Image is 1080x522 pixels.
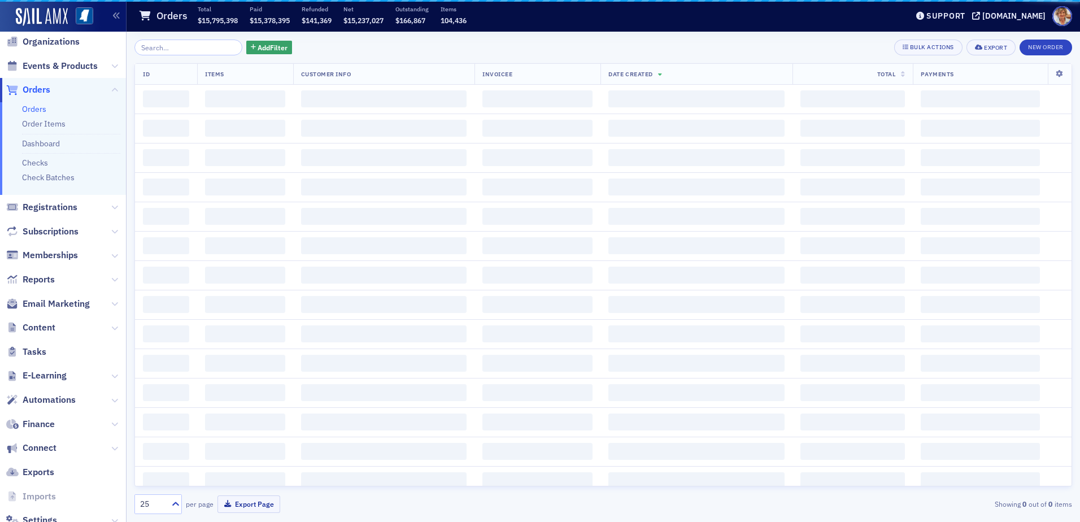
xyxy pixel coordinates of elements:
span: ‌ [143,414,189,430]
span: ‌ [608,384,784,401]
span: ‌ [608,472,784,489]
span: ‌ [800,179,905,195]
span: ‌ [800,414,905,430]
span: ‌ [143,237,189,254]
a: Events & Products [6,60,98,72]
span: ‌ [301,296,467,313]
span: ‌ [301,267,467,284]
span: Profile [1052,6,1072,26]
span: $166,867 [395,16,425,25]
span: ‌ [482,325,593,342]
span: ‌ [921,120,1040,137]
span: ‌ [482,355,593,372]
img: SailAMX [76,7,93,25]
span: ‌ [800,296,905,313]
span: Registrations [23,201,77,214]
h1: Orders [156,9,188,23]
span: ‌ [921,296,1040,313]
a: Check Batches [22,172,75,182]
span: $15,237,027 [343,16,384,25]
span: ‌ [800,120,905,137]
a: Orders [22,104,46,114]
div: Showing out of items [768,499,1072,509]
span: ‌ [800,90,905,107]
span: ‌ [301,149,467,166]
span: ‌ [482,414,593,430]
img: SailAMX [16,8,68,26]
a: Reports [6,273,55,286]
a: Finance [6,418,55,430]
span: ‌ [482,179,593,195]
span: ‌ [143,179,189,195]
span: ‌ [608,325,784,342]
span: ‌ [921,384,1040,401]
strong: 0 [1021,499,1029,509]
span: ‌ [921,90,1040,107]
span: Invoicee [482,70,512,78]
span: ‌ [482,90,593,107]
span: Automations [23,394,76,406]
a: Registrations [6,201,77,214]
span: ‌ [301,237,467,254]
span: ‌ [800,384,905,401]
span: ‌ [143,267,189,284]
span: Exports [23,466,54,478]
button: New Order [1020,40,1072,55]
span: ‌ [608,237,784,254]
span: ‌ [301,384,467,401]
span: ‌ [608,414,784,430]
div: Bulk Actions [910,44,954,50]
span: Orders [23,84,50,96]
span: ‌ [143,208,189,225]
p: Total [198,5,238,13]
button: AddFilter [246,41,293,55]
span: ‌ [482,120,593,137]
span: ‌ [301,443,467,460]
span: Items [205,70,224,78]
span: Email Marketing [23,298,90,310]
span: ‌ [921,179,1040,195]
span: Organizations [23,36,80,48]
a: Organizations [6,36,80,48]
strong: 0 [1047,499,1055,509]
span: Date Created [608,70,652,78]
div: Export [984,45,1007,51]
span: ‌ [301,472,467,489]
span: ‌ [482,384,593,401]
span: Reports [23,273,55,286]
button: [DOMAIN_NAME] [972,12,1049,20]
span: ‌ [482,237,593,254]
a: Checks [22,158,48,168]
a: E-Learning [6,369,67,382]
label: per page [186,499,214,509]
span: Total [877,70,896,78]
span: Finance [23,418,55,430]
span: Add Filter [258,42,288,53]
span: ‌ [800,472,905,489]
a: Imports [6,490,56,503]
a: View Homepage [68,7,93,27]
span: ‌ [608,149,784,166]
span: Imports [23,490,56,503]
span: ‌ [608,208,784,225]
a: Orders [6,84,50,96]
a: Memberships [6,249,78,262]
span: ‌ [482,472,593,489]
span: Events & Products [23,60,98,72]
button: Export Page [217,495,280,513]
span: $15,795,398 [198,16,238,25]
span: ‌ [482,208,593,225]
span: ‌ [301,90,467,107]
span: ‌ [800,149,905,166]
span: ‌ [800,355,905,372]
span: 104,436 [441,16,467,25]
p: Net [343,5,384,13]
span: ‌ [921,149,1040,166]
span: ‌ [205,355,285,372]
span: ‌ [608,90,784,107]
span: ‌ [482,267,593,284]
span: Customer Info [301,70,351,78]
span: ‌ [143,120,189,137]
a: Email Marketing [6,298,90,310]
span: ‌ [205,120,285,137]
